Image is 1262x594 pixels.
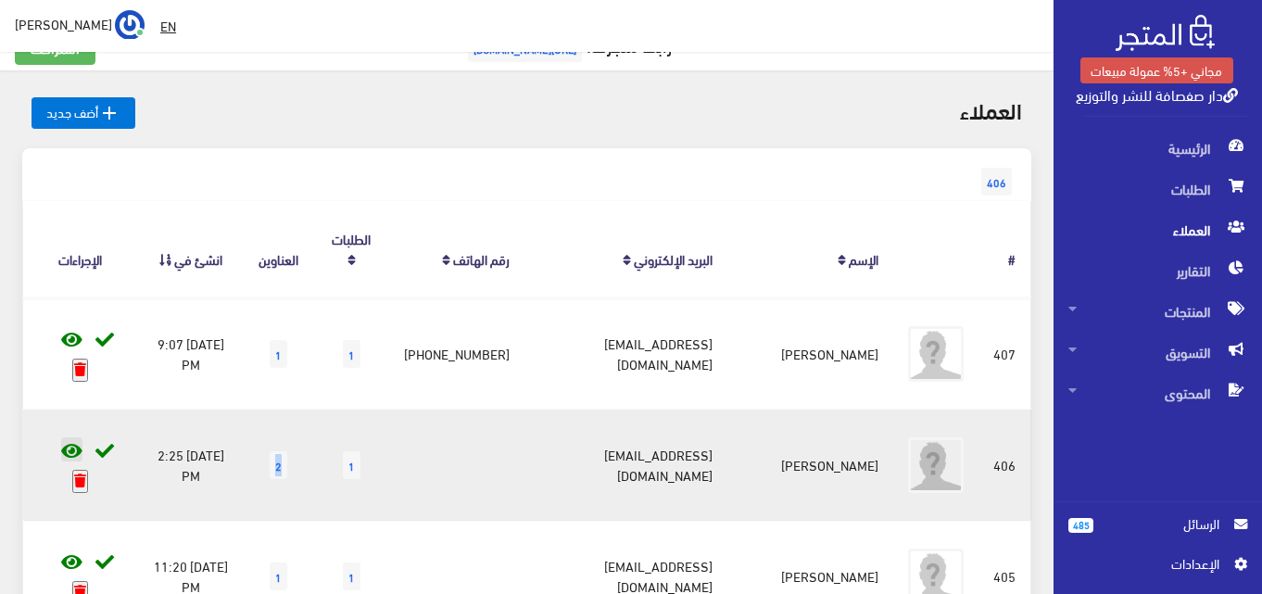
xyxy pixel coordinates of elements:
[1083,553,1218,574] span: اﻹعدادات
[1054,250,1262,291] a: التقارير
[22,467,93,537] iframe: Drift Widget Chat Controller
[270,340,287,368] span: 1
[1116,15,1215,51] img: .
[160,14,176,37] u: EN
[137,297,244,410] td: [DATE] 9:07 PM
[1068,128,1247,169] span: الرئيسية
[981,168,1012,196] span: 406
[137,410,244,521] td: [DATE] 2:25 PM
[1068,553,1247,583] a: اﻹعدادات
[1068,250,1247,291] span: التقارير
[1068,291,1247,332] span: المنتجات
[244,200,313,297] th: العناوين
[1054,169,1262,209] a: الطلبات
[634,246,713,272] a: البريد اﻹلكتروني
[978,200,1031,297] th: #
[174,246,222,272] a: انشئ في
[115,10,145,40] img: ...
[1054,209,1262,250] a: العملاء
[389,297,524,410] td: [PHONE_NUMBER]
[1068,209,1247,250] span: العملاء
[343,340,360,368] span: 1
[343,562,360,590] span: 1
[15,12,112,35] span: [PERSON_NAME]
[1068,373,1247,413] span: المحتوى
[15,9,145,39] a: ... [PERSON_NAME]
[153,9,183,43] a: EN
[453,246,510,272] a: رقم الهاتف
[32,97,135,129] a: أضف جديد
[332,225,371,251] a: الطلبات
[1080,57,1233,83] a: مجاني +5% عمولة مبيعات
[524,297,727,410] td: [EMAIL_ADDRESS][DOMAIN_NAME]
[1068,513,1247,553] a: 485 الرسائل
[343,451,360,479] span: 1
[270,562,287,590] span: 1
[1054,291,1262,332] a: المنتجات
[1054,128,1262,169] a: الرئيسية
[463,27,672,61] a: رابط متجرك:[URL][DOMAIN_NAME]
[978,410,1031,521] td: 406
[908,437,964,493] img: avatar.png
[1068,518,1093,533] span: 485
[98,102,120,124] i: 
[1076,81,1238,107] a: دار صفصافة للنشر والتوزيع
[1068,332,1247,373] span: التسويق
[23,200,138,297] th: الإجراءات
[1068,169,1247,209] span: الطلبات
[978,297,1031,410] td: 407
[849,246,878,272] a: الإسم
[727,410,893,521] td: [PERSON_NAME]
[270,451,287,479] span: 2
[524,410,727,521] td: [EMAIL_ADDRESS][DOMAIN_NAME]
[1054,373,1262,413] a: المحتوى
[727,297,893,410] td: [PERSON_NAME]
[1108,513,1219,534] span: الرسائل
[908,326,964,382] img: avatar.png
[960,97,1022,121] h2: العملاء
